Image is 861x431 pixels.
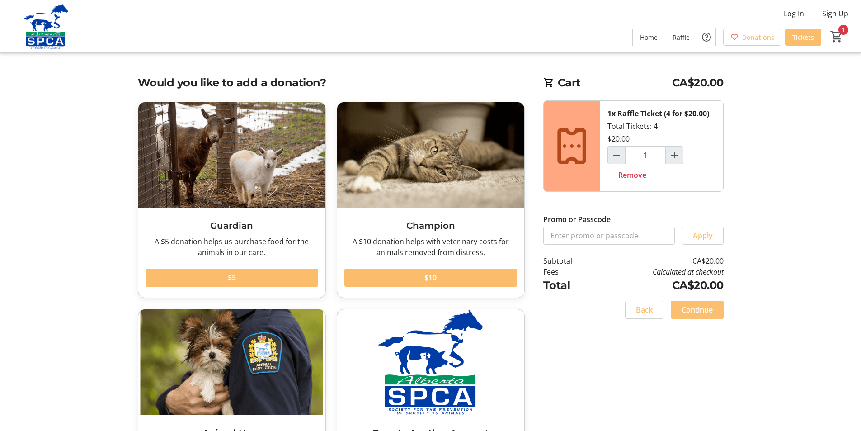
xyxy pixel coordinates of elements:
[543,266,596,277] td: Fees
[673,33,690,42] span: Raffle
[138,102,325,208] img: Guardian
[742,33,774,42] span: Donations
[607,133,630,144] div: $20.00
[672,75,724,91] span: CA$20.00
[682,304,713,315] span: Continue
[625,301,663,319] button: Back
[607,108,709,119] div: 1x Raffle Ticket (4 for $20.00)
[543,227,675,245] input: Enter promo or passcode
[543,75,724,93] h2: Cart
[671,301,724,319] button: Continue
[337,102,524,208] img: Champion
[228,272,236,283] span: $5
[543,256,596,266] td: Subtotal
[5,4,86,49] img: Alberta SPCA's Logo
[784,8,804,19] span: Log In
[828,28,845,45] button: Cart
[595,256,723,266] td: CA$20.00
[337,309,524,415] img: Donate Another Amount
[543,277,596,294] td: Total
[146,269,318,287] button: $5
[776,6,811,21] button: Log In
[344,236,517,258] div: A $10 donation helps with veterinary costs for animals removed from distress.
[815,6,856,21] button: Sign Up
[693,230,713,241] span: Apply
[666,147,683,164] button: Increment by one
[424,272,437,283] span: $10
[682,227,724,245] button: Apply
[792,33,814,42] span: Tickets
[618,170,646,180] span: Remove
[595,266,723,277] td: Calculated at checkout
[608,147,625,164] button: Decrement by one
[138,75,525,91] h2: Would you like to add a donation?
[636,304,653,315] span: Back
[633,29,665,46] a: Home
[665,29,697,46] a: Raffle
[344,219,517,232] h3: Champion
[600,101,723,191] div: Total Tickets: 4
[607,166,657,184] button: Remove
[146,219,318,232] h3: Guardian
[625,146,666,164] input: Raffle Ticket (4 for $20.00) Quantity
[640,33,658,42] span: Home
[723,29,781,46] a: Donations
[543,214,611,225] label: Promo or Passcode
[344,269,517,287] button: $10
[595,277,723,294] td: CA$20.00
[822,8,848,19] span: Sign Up
[138,309,325,415] img: Animal Hero
[697,28,715,46] button: Help
[146,236,318,258] div: A $5 donation helps us purchase food for the animals in our care.
[785,29,821,46] a: Tickets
